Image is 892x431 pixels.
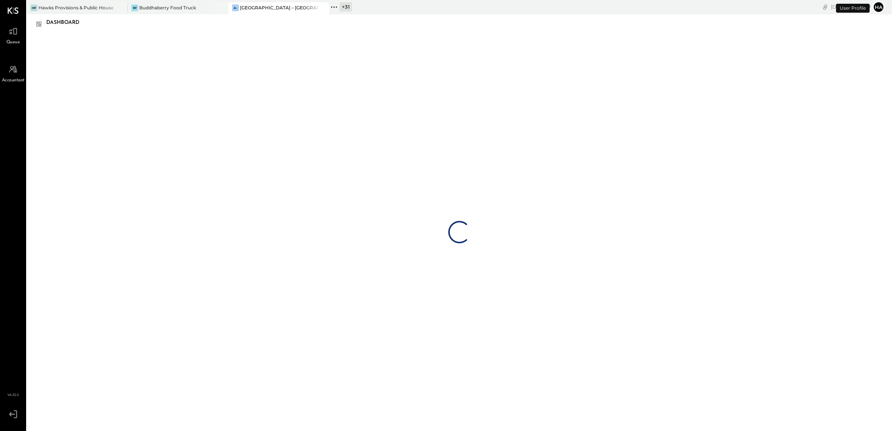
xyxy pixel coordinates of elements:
div: BF [131,4,138,11]
div: copy link [821,3,829,11]
button: Ha [873,1,885,13]
a: Accountant [0,62,26,84]
div: [GEOGRAPHIC_DATA] – [GEOGRAPHIC_DATA] [240,4,318,11]
div: Buddhaberry Food Truck [139,4,196,11]
div: + 31 [340,2,352,12]
div: HP [31,4,37,11]
div: Hawks Provisions & Public House [38,4,113,11]
div: Dashboard [46,17,87,29]
div: A– [232,4,239,11]
span: Queue [6,39,20,46]
a: Queue [0,24,26,46]
span: Accountant [2,77,25,84]
div: [DATE] [831,3,871,10]
div: User Profile [836,4,870,13]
